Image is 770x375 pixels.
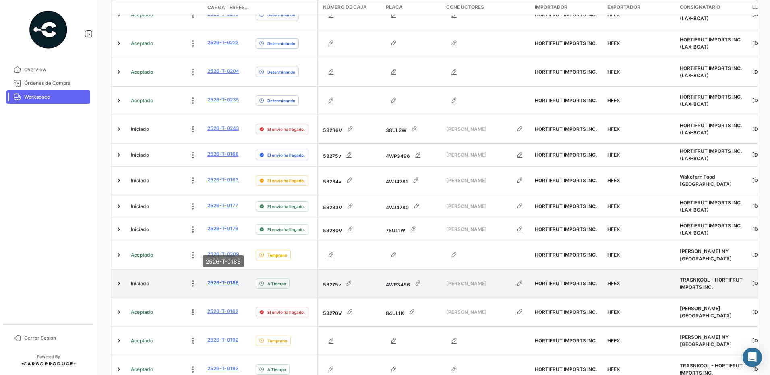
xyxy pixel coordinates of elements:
[207,125,239,132] a: 2526-T-0243
[203,255,244,267] div: 2526-T-0186
[323,198,379,214] div: 53233V
[131,280,149,287] span: Iniciado
[607,252,620,258] span: HFEX
[207,279,239,286] a: 2526-T-0186
[28,10,68,50] img: powered-by.png
[131,97,153,104] span: Aceptado
[323,147,379,163] div: 53275v
[535,177,597,183] span: HORTIFRUT IMPORTS INC.
[267,152,305,158] span: El envío ha llegado.
[604,0,677,15] datatable-header-cell: Exportador
[115,365,123,373] a: Expand/Collapse Row
[386,173,440,189] div: 4WJ4781
[115,308,123,316] a: Expand/Collapse Row
[131,337,153,344] span: Aceptado
[131,226,149,233] span: Iniciado
[318,0,383,15] datatable-header-cell: Número de Caja
[535,226,597,232] span: HORTIFRUT IMPORTS INC.
[207,150,239,158] a: 2526-T-0168
[131,203,149,210] span: Iniciado
[323,221,379,237] div: 53280V
[607,366,620,372] span: HFEX
[535,152,597,158] span: HORTIFRUT IMPORTS INC.
[607,203,620,209] span: HFEX
[115,280,123,288] a: Expand/Collapse Row
[115,125,123,133] a: Expand/Collapse Row
[207,4,249,11] span: Carga Terrestre #
[607,4,640,11] span: Exportador
[267,366,286,373] span: A Tiempo
[204,1,253,14] datatable-header-cell: Carga Terrestre #
[607,177,620,183] span: HFEX
[607,309,620,315] span: HFEX
[24,334,87,342] span: Cerrar Sesión
[386,4,403,11] span: Placa
[386,276,440,292] div: 4WP3496
[267,203,305,210] span: El envío ha llegado.
[115,39,123,47] a: Expand/Collapse Row
[680,148,742,161] span: HORTIFRUT IMPORTS INC. (LAX-BOAT)
[535,126,597,132] span: HORTIFRUT IMPORTS INC.
[446,309,512,316] span: [PERSON_NAME]
[323,276,379,292] div: 53275v
[680,4,720,11] span: Consignatario
[6,63,90,76] a: Overview
[267,338,287,344] span: Temprano
[535,4,567,11] span: Importador
[677,0,749,15] datatable-header-cell: Consignatario
[607,280,620,286] span: HFEX
[267,126,305,132] span: El envío ha llegado.
[323,173,379,189] div: 53234v
[446,151,512,159] span: [PERSON_NAME]
[680,305,732,319] span: Wakefern Elizabeth NJ
[535,252,597,258] span: HORTIFRUT IMPORTS INC.
[267,309,305,315] span: El envío ha llegado.
[535,309,597,315] span: HORTIFRUT IMPORTS INC.
[323,4,367,11] span: Número de Caja
[446,203,512,210] span: [PERSON_NAME]
[446,126,512,133] span: [PERSON_NAME]
[207,39,239,46] a: 2526-T-0223
[207,68,239,75] a: 2526-T-0204
[680,334,732,347] span: HANNAFORD NY DC
[24,93,87,101] span: Workspace
[607,338,620,344] span: HFEX
[386,121,440,137] div: 38UL2W
[131,40,153,47] span: Aceptado
[532,0,604,15] datatable-header-cell: Importador
[131,151,149,159] span: Iniciado
[115,251,123,259] a: Expand/Collapse Row
[115,177,123,185] a: Expand/Collapse Row
[267,177,305,184] span: El envío ha llegado.
[267,40,295,47] span: Determinando
[743,348,762,367] div: Abrir Intercom Messenger
[607,97,620,103] span: HFEX
[607,69,620,75] span: HFEX
[443,0,532,15] datatable-header-cell: Conductores
[535,366,597,372] span: HORTIFRUT IMPORTS INC.
[267,252,287,258] span: Temprano
[115,337,123,345] a: Expand/Collapse Row
[680,37,742,50] span: HORTIFRUT IMPORTS INC. (LAX-BOAT)
[680,223,742,236] span: HORTIFRUT IMPORTS INC. (LAX-BOAT)
[115,202,123,210] a: Expand/Collapse Row
[680,65,742,78] span: HORTIFRUT IMPORTS INC. (LAX-BOAT)
[535,338,597,344] span: HORTIFRUT IMPORTS INC.
[680,248,732,262] span: HANNAFORD NY DC
[535,69,597,75] span: HORTIFRUT IMPORTS INC.
[131,126,149,133] span: Iniciado
[386,198,440,214] div: 4WJ4780
[131,366,153,373] span: Aceptado
[607,40,620,46] span: HFEX
[207,176,239,183] a: 2526-T-0163
[207,202,238,209] a: 2526-T-0177
[131,68,153,76] span: Aceptado
[323,304,379,320] div: 53270V
[115,97,123,105] a: Expand/Collapse Row
[535,203,597,209] span: HORTIFRUT IMPORTS INC.
[680,94,742,107] span: HORTIFRUT IMPORTS INC. (LAX-BOAT)
[607,226,620,232] span: HFEX
[680,174,732,187] span: Wakefern Food Newark
[680,200,742,213] span: HORTIFRUT IMPORTS INC. (LAX-BOAT)
[680,122,742,136] span: HORTIFRUT IMPORTS INC. (LAX-BOAT)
